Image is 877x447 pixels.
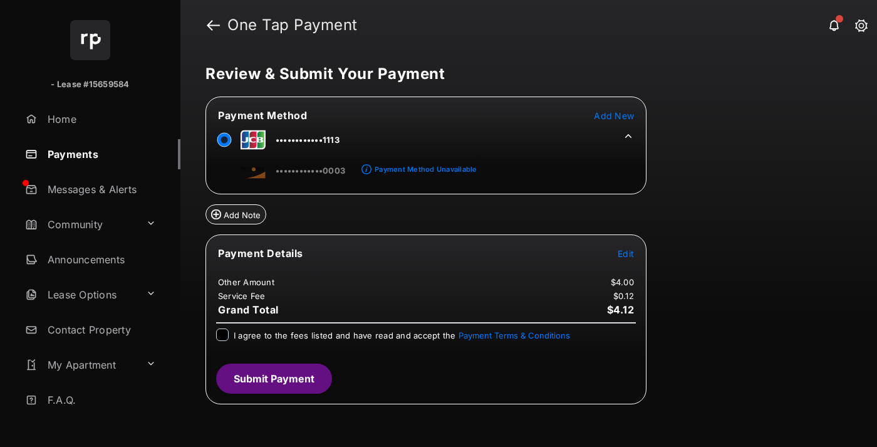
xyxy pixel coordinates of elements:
[375,165,477,174] div: Payment Method Unavailable
[70,20,110,60] img: svg+xml;base64,PHN2ZyB4bWxucz0iaHR0cDovL3d3dy53My5vcmcvMjAwMC9zdmciIHdpZHRoPSI2NCIgaGVpZ2h0PSI2NC...
[227,18,358,33] strong: One Tap Payment
[218,303,279,316] span: Grand Total
[20,315,180,345] a: Contact Property
[217,276,275,288] td: Other Amount
[459,330,570,340] button: I agree to the fees listed and have read and accept the
[276,166,345,176] span: ••••••••••••0003
[594,109,634,122] button: Add New
[20,139,180,169] a: Payments
[20,280,141,310] a: Lease Options
[20,385,180,415] a: F.A.Q.
[217,290,266,302] td: Service Fee
[20,209,141,239] a: Community
[51,78,129,91] p: - Lease #15659584
[218,247,303,260] span: Payment Details
[20,174,180,204] a: Messages & Alerts
[20,350,141,380] a: My Apartment
[618,248,634,259] span: Edit
[613,290,635,302] td: $0.12
[218,109,307,122] span: Payment Method
[594,110,634,121] span: Add New
[205,66,842,82] h5: Review & Submit Your Payment
[216,364,332,394] button: Submit Payment
[610,276,635,288] td: $4.00
[371,155,477,176] a: Payment Method Unavailable
[618,247,634,260] button: Edit
[205,204,266,224] button: Add Note
[276,135,340,145] span: ••••••••••••1113
[20,245,180,275] a: Announcements
[20,104,180,134] a: Home
[234,330,570,340] span: I agree to the fees listed and have read and accept the
[607,303,635,316] span: $4.12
